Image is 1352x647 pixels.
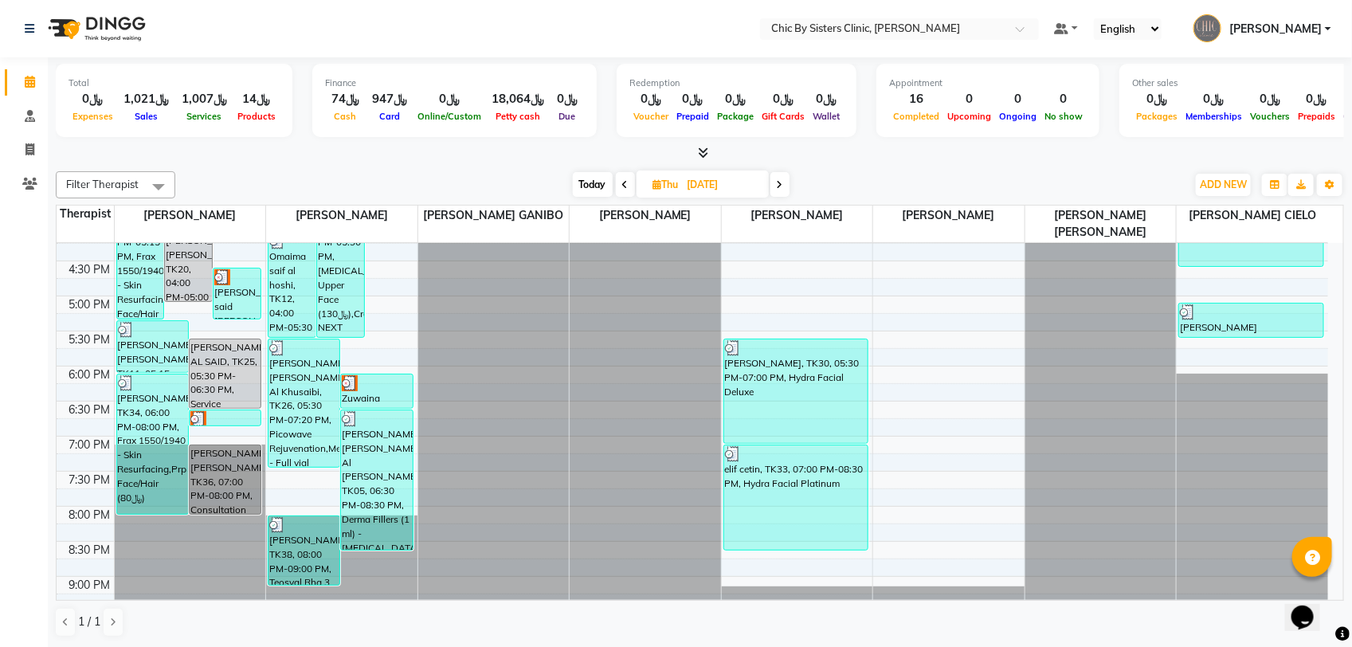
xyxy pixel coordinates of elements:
span: Thu [649,178,683,190]
div: [PERSON_NAME] [PERSON_NAME], TK20, 04:00 PM-05:00 PM, Clear & Brillance Permea [165,233,212,301]
div: [PERSON_NAME], TK34, 06:00 PM-08:00 PM, Frax 1550/1940 - Skin Resurfacing,Prp Face/Hair (﷼80) [117,374,188,514]
span: Online/Custom [413,111,485,122]
div: [PERSON_NAME] [PERSON_NAME], TK36, 07:00 PM-08:00 PM, Consultation [190,445,261,514]
div: ﷼0 [758,90,809,108]
span: Package [713,111,758,122]
div: ﷼0 [672,90,713,108]
div: 0 [995,90,1040,108]
span: Completed [889,111,943,122]
span: Filter Therapist [66,178,139,190]
div: Omaima saif al hoshi, TK12, 04:00 PM-05:30 PM, Morpheus8 Face [268,233,315,337]
span: Due [555,111,580,122]
span: Vouchers [1246,111,1294,122]
div: Zuwaina [PERSON_NAME] [PERSON_NAME], TK07, 06:00 PM-06:30 PM, Follow Up [341,374,412,408]
div: ﷼0 [1132,90,1182,108]
span: Voucher [629,111,672,122]
img: logo [41,6,150,51]
span: [PERSON_NAME] [570,206,721,225]
span: Packages [1132,111,1182,122]
span: No show [1040,111,1087,122]
span: Wallet [809,111,844,122]
div: 6:30 PM [66,402,114,418]
div: 5:00 PM [66,296,114,313]
div: 8:30 PM [66,542,114,559]
div: 0 [943,90,995,108]
div: ﷼0 [69,90,117,108]
span: Upcoming [943,111,995,122]
div: ﷼0 [1246,90,1294,108]
div: ﷼0 [1182,90,1246,108]
span: Prepaids [1294,111,1339,122]
div: 7:30 PM [66,472,114,488]
div: [PERSON_NAME] [PERSON_NAME] Al [PERSON_NAME], TK05, 06:30 PM-08:30 PM, Derma Fillers (1 ml) - [ME... [341,410,412,550]
div: ﷼74 [325,90,366,108]
div: 7:00 PM [66,437,114,453]
span: Services [183,111,226,122]
span: [PERSON_NAME] CIELO [1177,206,1328,225]
div: ﷼18,064 [485,90,551,108]
div: Total [69,76,280,90]
input: 2025-09-11 [683,173,762,197]
div: 16 [889,90,943,108]
div: [PERSON_NAME] AL SAID, TK25, 05:30 PM-06:30 PM, Service [190,339,261,408]
span: [PERSON_NAME] [1229,21,1322,37]
span: ADD NEW [1200,178,1247,190]
div: [PERSON_NAME], TK30, 05:30 PM-07:00 PM, Hydra Facial Deluxe [724,339,868,443]
div: ﷼0 [629,90,672,108]
div: 9:00 PM [66,577,114,594]
span: [PERSON_NAME] [115,206,266,225]
div: ﷼1,007 [175,90,233,108]
div: Appointment [889,76,1087,90]
div: 4:30 PM [66,261,114,278]
span: [PERSON_NAME] [873,206,1025,225]
span: Sales [131,111,162,122]
div: ﷼0 [551,90,584,108]
span: Expenses [69,111,117,122]
iframe: chat widget [1285,583,1336,631]
button: ADD NEW [1196,174,1251,196]
div: [PERSON_NAME] [PERSON_NAME], TK32, 05:00 PM-05:30 PM, Laser Full Face [1179,304,1323,337]
div: ﷼947 [366,90,413,108]
div: [PERSON_NAME] [PERSON_NAME], TK11, 05:15 PM-06:00 PM, Frax 1550/1940 - Skin Resurfacing [117,321,188,372]
div: ﷼0 [713,90,758,108]
span: Prepaid [672,111,713,122]
div: [PERSON_NAME] said [PERSON_NAME], TK02, 04:30 PM-05:15 PM, Follow Up [214,269,261,319]
div: ﷼0 [809,90,844,108]
div: Kawtar [PERSON_NAME], TK19, 03:00 PM-05:30 PM, [MEDICAL_DATA] Upper Face (﷼130),Croma NEXT (﷼160)... [317,162,364,337]
div: 5:30 PM [66,331,114,348]
div: ﷼14 [233,90,280,108]
div: ﷼1,021 [117,90,175,108]
div: ﷼0 [413,90,485,108]
span: [PERSON_NAME] [PERSON_NAME] [1025,206,1177,242]
span: Petty cash [492,111,544,122]
img: MINU JAYARAJ [1193,14,1221,42]
div: elif cetin, TK33, 07:00 PM-08:30 PM, Hydra Facial Platinum [724,445,868,550]
div: [PERSON_NAME] [PERSON_NAME] Al Khusaibi, TK26, 05:30 PM-07:20 PM, Picowave Rejuvenation,Melaclear... [268,339,339,467]
span: Cash [331,111,361,122]
span: 1 / 1 [78,614,100,630]
div: [PERSON_NAME] [PERSON_NAME], TK06, 06:30 PM-06:45 PM, Follow Up [190,410,261,425]
span: Card [375,111,404,122]
div: Therapist [57,206,114,222]
div: 6:00 PM [66,367,114,383]
span: [PERSON_NAME] GANIBO [418,206,570,225]
div: 0 [1040,90,1087,108]
div: ﷼0 [1294,90,1339,108]
span: Ongoing [995,111,1040,122]
span: Products [233,111,280,122]
span: [PERSON_NAME] [722,206,873,225]
span: Memberships [1182,111,1246,122]
span: [PERSON_NAME] [266,206,417,225]
span: Gift Cards [758,111,809,122]
div: [PERSON_NAME], TK38, 08:00 PM-09:00 PM, Teosyal Rha 3 [268,516,339,585]
div: Redemption [629,76,844,90]
div: 8:00 PM [66,507,114,523]
span: Today [573,172,613,197]
div: Finance [325,76,584,90]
